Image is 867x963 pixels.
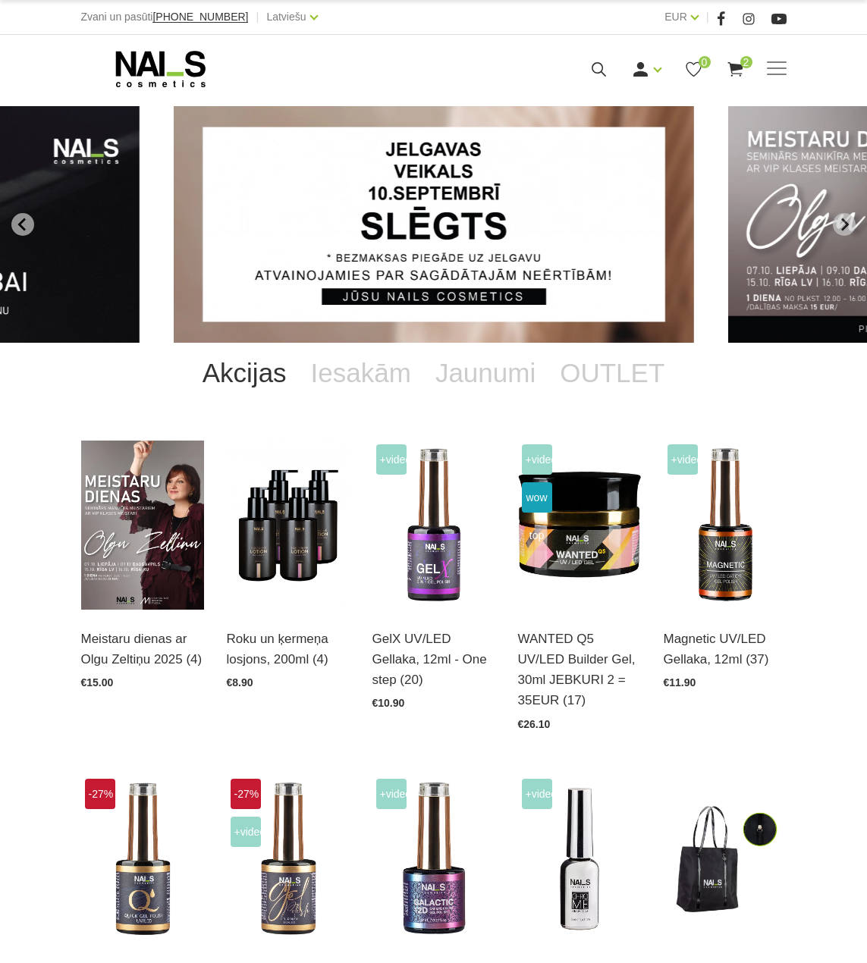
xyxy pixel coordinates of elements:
[372,441,495,610] img: Trīs vienā - bāze, tonis, tops (trausliem nagiem vēlams papildus lietot bāzi). Ilgnoturīga un int...
[85,779,115,809] span: -27%
[668,444,698,475] span: +Video
[227,775,350,944] img: Ilgnoturīga, intensīvi pigmentēta gellaka. Viegli klājas, lieliski žūst, nesaraujas, neatkāpjas n...
[518,629,641,711] a: WANTED Q5 UV/LED Builder Gel, 30ml JEBKURI 2 = 35EUR (17)
[227,676,253,689] span: €8.90
[833,213,856,236] button: Next slide
[81,629,204,670] a: Meistaru dienas ar Olgu Zeltiņu 2025 (4)
[227,441,350,610] img: BAROJOŠS roku un ķermeņa LOSJONSBALI COCONUT barojošs roku un ķermeņa losjons paredzēts jebkura t...
[376,779,407,809] span: +Video
[518,718,551,730] span: €26.10
[522,520,552,551] span: top
[231,779,261,809] span: -27%
[706,8,709,27] span: |
[81,441,204,610] img: ✨ Meistaru dienas ar Olgu Zeltiņu 2025 ✨🍂 RUDENS / Seminārs manikīra meistariem 🍂📍 Liepāja – 7. o...
[81,676,114,689] span: €15.00
[299,343,423,403] a: Iesakām
[81,775,204,944] img: Ātri, ērti un vienkārši!Intensīvi pigmentēta gellaka, kas perfekti klājas arī vienā slānī, tādā v...
[372,775,495,944] img: Daudzdimensionāla magnētiskā gellaka, kas satur smalkas, atstarojošas hroma daļiņas. Ar īpaša mag...
[548,343,677,403] a: OUTLET
[699,56,711,68] span: 0
[684,60,703,79] a: 0
[518,775,641,944] img: Paredzēta hromēta jeb spoguļspīduma efekta veidošanai uz pilnas naga plātnes vai atsevišķiem diza...
[372,629,495,691] a: GelX UV/LED Gellaka, 12ml - One step (20)
[740,56,752,68] span: 2
[664,676,696,689] span: €11.90
[664,629,787,670] a: Magnetic UV/LED Gellaka, 12ml (37)
[174,106,694,343] li: 1 of 14
[256,8,259,27] span: |
[423,343,548,403] a: Jaunumi
[664,775,787,944] img: Ērta, eleganta, izturīga soma ar NAI_S cosmetics logo.Izmērs: 38 x 46 x 14 cm...
[81,8,249,27] div: Zvani un pasūti
[522,444,552,475] span: +Video
[761,914,859,963] iframe: chat widget
[11,213,34,236] button: Go to last slide
[518,441,641,610] img: Gels WANTED NAILS cosmetics tehniķu komanda ir radījusi gelu, kas ilgi jau ir katra meistara mekl...
[664,441,787,610] img: Ilgnoturīga gellaka, kas sastāv no metāla mikrodaļiņām, kuras īpaša magnēta ietekmē var pārvērst ...
[231,817,261,847] span: +Video
[266,8,306,26] a: Latviešu
[227,629,350,670] a: Roku un ķermeņa losjons, 200ml (4)
[372,697,405,709] span: €10.90
[664,8,687,26] a: EUR
[726,60,745,79] a: 2
[376,444,407,475] span: +Video
[152,11,248,23] a: [PHONE_NUMBER]
[522,779,552,809] span: +Video
[522,482,552,513] span: wow
[190,343,299,403] a: Akcijas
